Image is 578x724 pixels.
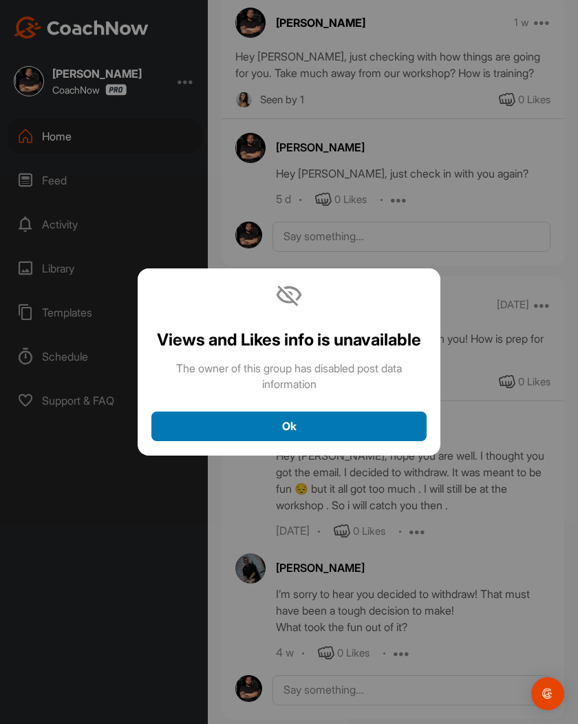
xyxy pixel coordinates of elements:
div: Open Intercom Messenger [531,677,564,710]
span: Ok [282,419,297,433]
img: icon [275,282,303,310]
p: The owner of this group has disabled post data information [151,361,427,392]
button: Ok [151,412,427,441]
h2: Views and Likes info is unavailable [151,330,427,350]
